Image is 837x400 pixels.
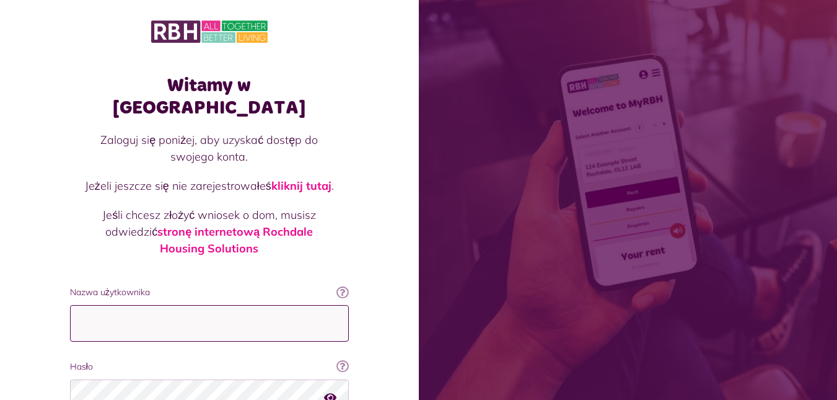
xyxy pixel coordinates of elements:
[100,133,318,164] font: Zaloguj się poniżej, aby uzyskać dostęp do swojego konta.
[70,287,150,298] font: Nazwa użytkownika
[70,361,93,372] font: Hasło
[113,76,305,117] font: Witamy w [GEOGRAPHIC_DATA]
[85,179,271,193] font: Jeżeli jeszcze się nie zarejestrowałeś
[102,208,316,239] font: Jeśli chcesz złożyć wniosek o dom, musisz odwiedzić
[151,19,268,45] img: MyRBH
[157,224,313,256] a: stronę internetową Rochdale Housing Solutions
[331,179,334,193] font: .
[271,179,331,193] a: kliknij tutaj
